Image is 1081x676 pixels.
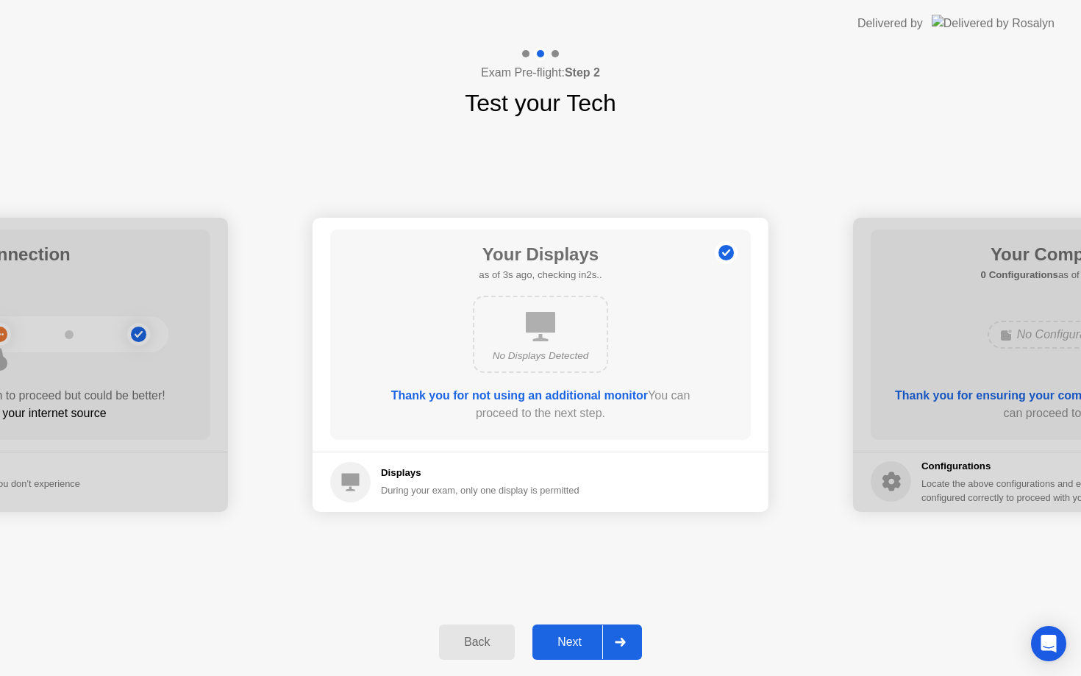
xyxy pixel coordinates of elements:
[532,625,642,660] button: Next
[486,349,595,363] div: No Displays Detected
[391,389,648,402] b: Thank you for not using an additional monitor
[465,85,616,121] h1: Test your Tech
[381,483,579,497] div: During your exam, only one display is permitted
[439,625,515,660] button: Back
[932,15,1055,32] img: Delivered by Rosalyn
[372,387,709,422] div: You can proceed to the next step.
[479,241,602,268] h1: Your Displays
[381,466,579,480] h5: Displays
[481,64,600,82] h4: Exam Pre-flight:
[443,636,510,649] div: Back
[1031,626,1066,661] div: Open Intercom Messenger
[479,268,602,282] h5: as of 3s ago, checking in2s..
[565,66,600,79] b: Step 2
[857,15,923,32] div: Delivered by
[537,636,602,649] div: Next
